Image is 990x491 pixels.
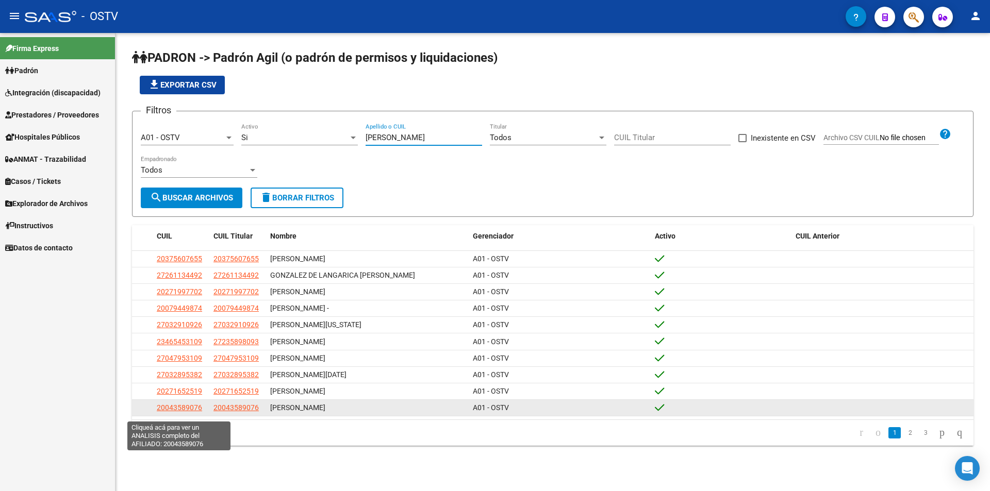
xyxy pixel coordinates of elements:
a: 3 [919,427,932,438]
span: 27032910926 [213,320,259,329]
span: 20043589076 [157,403,202,412]
span: 27032895382 [157,370,202,379]
button: Borrar Filtros [251,188,343,208]
span: 27032910926 [157,320,202,329]
a: 1 [888,427,901,438]
span: Prestadores / Proveedores [5,109,99,121]
span: A01 - OSTV [473,271,509,279]
span: A01 - OSTV [473,387,509,395]
a: go to last page [952,427,967,438]
mat-icon: search [150,191,162,204]
span: 20271652519 [157,387,202,395]
span: [PERSON_NAME] [270,287,325,296]
mat-icon: file_download [148,78,160,91]
h3: Filtros [141,103,176,117]
span: [PERSON_NAME][DATE] [270,370,346,379]
input: Archivo CSV CUIL [880,133,939,143]
span: [PERSON_NAME] [270,337,325,346]
span: [PERSON_NAME] [270,387,325,395]
span: Gerenciador [473,232,514,240]
span: [PERSON_NAME] [270,255,325,263]
li: page 3 [918,424,933,442]
span: A01 - OSTV [473,287,509,296]
button: Buscar Archivos [141,188,242,208]
span: Borrar Filtros [260,193,334,202]
span: [PERSON_NAME] [270,354,325,362]
span: 27047953109 [157,354,202,362]
a: go to next page [935,427,949,438]
datatable-header-cell: Nombre [266,225,469,247]
span: Buscar Archivos [150,193,233,202]
span: 27032895382 [213,370,259,379]
li: page 2 [902,424,918,442]
span: 27261134492 [157,271,202,279]
span: Activo [655,232,675,240]
a: go to first page [855,427,868,438]
span: CUIL Anterior [796,232,839,240]
span: A01 - OSTV [473,304,509,312]
span: 27235898093 [213,337,259,346]
mat-icon: menu [8,10,21,22]
span: A01 - OSTV [473,320,509,329]
span: Explorador de Archivos [5,198,88,209]
mat-icon: delete [260,191,272,204]
datatable-header-cell: CUIL [153,225,209,247]
span: 20375607655 [157,255,202,263]
span: CUIL Titular [213,232,253,240]
span: Nombre [270,232,296,240]
datatable-header-cell: CUIL Titular [209,225,266,247]
span: Archivo CSV CUIL [823,133,880,142]
a: go to previous page [871,427,885,438]
span: Todos [141,165,162,175]
span: Exportar CSV [148,80,217,90]
span: Todos [490,133,511,142]
span: 20079449874 [157,304,202,312]
span: CUIL [157,232,172,240]
li: page 1 [887,424,902,442]
span: 20375607655 [213,255,259,263]
span: [PERSON_NAME][US_STATE] [270,320,361,329]
span: ANMAT - Trazabilidad [5,154,86,165]
span: Integración (discapacidad) [5,87,101,98]
datatable-header-cell: CUIL Anterior [791,225,973,247]
span: 20271997702 [213,287,259,296]
div: 23 total [132,420,299,446]
span: 20079449874 [213,304,259,312]
mat-icon: person [969,10,982,22]
span: [PERSON_NAME] [270,403,325,412]
span: A01 - OSTV [473,403,509,412]
div: Open Intercom Messenger [955,456,980,481]
span: [PERSON_NAME] - [270,304,329,312]
span: A01 - OSTV [473,354,509,362]
span: GONZALEZ DE LANGARICA [PERSON_NAME] [270,271,415,279]
span: Firma Express [5,43,59,54]
a: 2 [904,427,916,438]
span: Datos de contacto [5,242,73,253]
span: Inexistente en CSV [751,132,816,144]
span: 27047953109 [213,354,259,362]
span: Si [241,133,248,142]
span: A01 - OSTV [141,133,180,142]
span: 20271997702 [157,287,202,296]
span: 20043589076 [213,403,259,412]
span: Casos / Tickets [5,176,61,187]
span: 23465453109 [157,337,202,346]
span: 27261134492 [213,271,259,279]
span: PADRON -> Padrón Agil (o padrón de permisos y liquidaciones) [132,50,498,65]
mat-icon: help [939,128,951,140]
datatable-header-cell: Activo [651,225,791,247]
datatable-header-cell: Gerenciador [469,225,651,247]
span: Instructivos [5,220,53,231]
button: Exportar CSV [140,76,225,94]
span: A01 - OSTV [473,337,509,346]
span: A01 - OSTV [473,255,509,263]
span: 20271652519 [213,387,259,395]
span: Hospitales Públicos [5,131,80,143]
span: Padrón [5,65,38,76]
span: - OSTV [81,5,118,28]
span: A01 - OSTV [473,370,509,379]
